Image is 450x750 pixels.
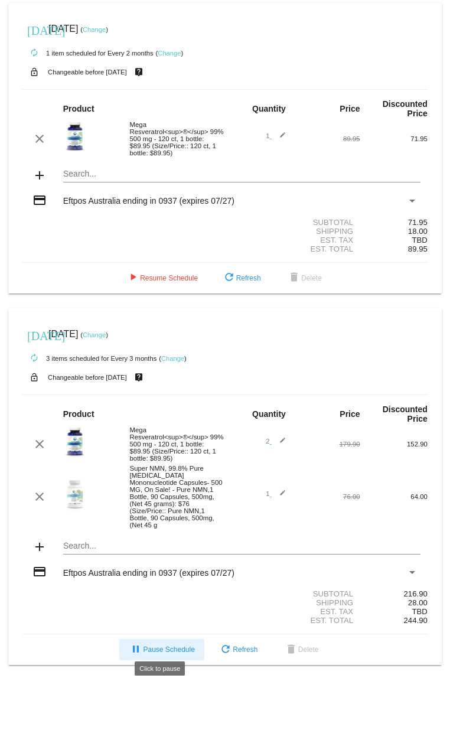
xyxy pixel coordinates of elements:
[63,196,234,206] span: Eftpos Australia ending in 0937 (expires 07/27)
[126,271,140,285] mat-icon: play_arrow
[27,64,41,80] mat-icon: lock_open
[272,437,286,451] mat-icon: edit
[32,132,47,146] mat-icon: clear
[32,437,47,451] mat-icon: clear
[209,639,267,660] button: Refresh
[32,168,47,182] mat-icon: add
[27,22,41,37] mat-icon: [DATE]
[124,465,225,529] div: Super NMN, 99.8% Pure [MEDICAL_DATA] Mononucleotide Capsules- 500 MG, On Sale! - Pure NMN,1 Bottl...
[32,193,47,207] mat-icon: credit_card
[22,355,156,362] small: 3 items scheduled for Every 3 months
[219,645,257,654] span: Refresh
[266,490,286,497] span: 1
[292,441,360,448] div: 179.90
[278,268,331,289] button: Delete
[80,331,108,338] small: ( )
[340,409,360,419] strong: Price
[225,589,360,598] div: Subtotal
[83,26,106,33] a: Change
[287,271,301,285] mat-icon: delete
[360,135,428,142] div: 71.95
[63,169,421,179] input: Search...
[284,645,319,654] span: Delete
[156,50,184,57] small: ( )
[340,104,360,113] strong: Price
[225,227,360,236] div: Shipping
[408,244,428,253] span: 89.95
[63,542,421,551] input: Search...
[225,598,360,607] div: Shipping
[266,438,286,445] span: 2
[129,643,143,657] mat-icon: pause
[158,50,181,57] a: Change
[83,331,106,338] a: Change
[292,135,360,142] div: 89.95
[32,540,47,554] mat-icon: add
[159,355,187,362] small: ( )
[408,227,428,236] span: 18.00
[27,328,41,342] mat-icon: [DATE]
[360,589,428,598] div: 216.90
[252,104,286,113] strong: Quantity
[266,132,286,139] span: 1
[27,351,41,366] mat-icon: autorenew
[225,236,360,244] div: Est. Tax
[252,409,286,419] strong: Quantity
[129,645,194,654] span: Pause Schedule
[225,607,360,616] div: Est. Tax
[63,480,87,513] img: NMN-capsules-bottle-image.jpeg
[27,370,41,385] mat-icon: lock_open
[27,46,41,60] mat-icon: autorenew
[225,218,360,227] div: Subtotal
[161,355,184,362] a: Change
[48,374,127,381] small: Changeable before [DATE]
[225,244,360,253] div: Est. Total
[412,607,427,616] span: TBD
[360,493,428,500] div: 64.00
[225,616,360,625] div: Est. Total
[284,643,298,657] mat-icon: delete
[408,598,428,607] span: 28.00
[119,639,204,660] button: Pause Schedule
[222,271,236,285] mat-icon: refresh
[272,490,286,504] mat-icon: edit
[287,274,322,282] span: Delete
[63,122,87,155] img: MEGA-500-BOTTLE-NEW.jpg
[63,196,418,206] mat-select: Payment Method
[63,568,234,578] span: Eftpos Australia ending in 0937 (expires 07/27)
[360,441,428,448] div: 152.90
[383,99,428,118] strong: Discounted Price
[404,616,428,625] span: 244.90
[275,639,328,660] button: Delete
[48,69,127,76] small: Changeable before [DATE]
[219,643,233,657] mat-icon: refresh
[222,274,261,282] span: Refresh
[32,565,47,579] mat-icon: credit_card
[213,268,270,289] button: Refresh
[412,236,427,244] span: TBD
[32,490,47,504] mat-icon: clear
[132,370,146,385] mat-icon: live_help
[292,493,360,500] div: 76.00
[63,427,87,460] img: MEGA-500-BOTTLE-NEW.jpg
[63,104,94,113] strong: Product
[116,268,207,289] button: Resume Schedule
[360,218,428,227] div: 71.95
[22,50,154,57] small: 1 item scheduled for Every 2 months
[63,409,94,419] strong: Product
[124,121,225,156] div: Mega Resveratrol<sup>®</sup> 99% 500 mg - 120 ct, 1 bottle: $89.95 (Size/Price:: 120 ct, 1 bottle...
[132,64,146,80] mat-icon: live_help
[124,426,225,462] div: Mega Resveratrol<sup>®</sup> 99% 500 mg - 120 ct, 1 bottle: $89.95 (Size/Price:: 120 ct, 1 bottle...
[80,26,108,33] small: ( )
[126,274,198,282] span: Resume Schedule
[383,405,428,423] strong: Discounted Price
[272,132,286,146] mat-icon: edit
[63,568,418,578] mat-select: Payment Method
